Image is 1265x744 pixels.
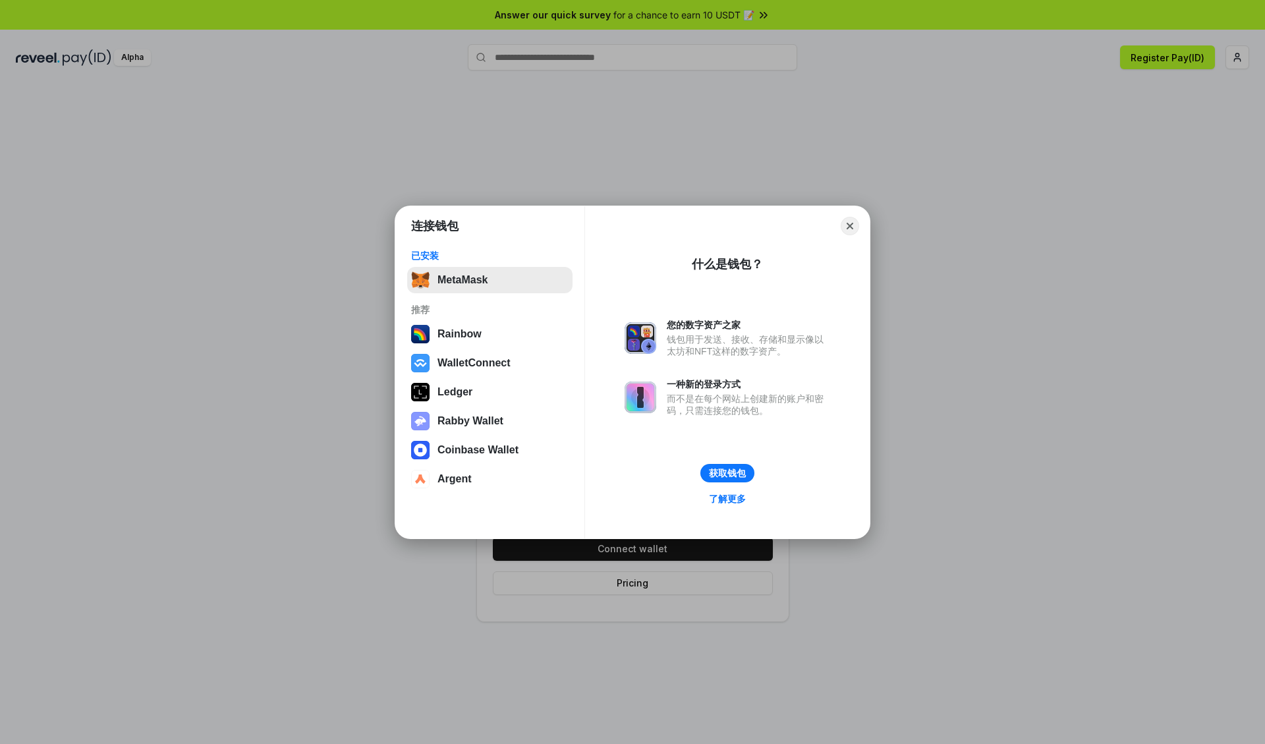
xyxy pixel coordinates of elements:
[701,490,754,507] a: 了解更多
[411,383,430,401] img: svg+xml,%3Csvg%20xmlns%3D%22http%3A%2F%2Fwww.w3.org%2F2000%2Fsvg%22%20width%3D%2228%22%20height%3...
[709,493,746,505] div: 了解更多
[437,274,488,286] div: MetaMask
[437,357,511,369] div: WalletConnect
[407,267,573,293] button: MetaMask
[625,322,656,354] img: svg+xml,%3Csvg%20xmlns%3D%22http%3A%2F%2Fwww.w3.org%2F2000%2Fsvg%22%20fill%3D%22none%22%20viewBox...
[407,466,573,492] button: Argent
[411,250,569,262] div: 已安装
[437,473,472,485] div: Argent
[411,271,430,289] img: svg+xml,%3Csvg%20fill%3D%22none%22%20height%3D%2233%22%20viewBox%3D%220%200%2035%2033%22%20width%...
[411,412,430,430] img: svg+xml,%3Csvg%20xmlns%3D%22http%3A%2F%2Fwww.w3.org%2F2000%2Fsvg%22%20fill%3D%22none%22%20viewBox...
[407,350,573,376] button: WalletConnect
[411,325,430,343] img: svg+xml,%3Csvg%20width%3D%22120%22%20height%3D%22120%22%20viewBox%3D%220%200%20120%20120%22%20fil...
[411,441,430,459] img: svg+xml,%3Csvg%20width%3D%2228%22%20height%3D%2228%22%20viewBox%3D%220%200%2028%2028%22%20fill%3D...
[407,379,573,405] button: Ledger
[411,470,430,488] img: svg+xml,%3Csvg%20width%3D%2228%22%20height%3D%2228%22%20viewBox%3D%220%200%2028%2028%22%20fill%3D...
[667,319,830,331] div: 您的数字资产之家
[700,464,754,482] button: 获取钱包
[437,415,503,427] div: Rabby Wallet
[407,408,573,434] button: Rabby Wallet
[411,304,569,316] div: 推荐
[841,217,859,235] button: Close
[437,444,519,456] div: Coinbase Wallet
[625,382,656,413] img: svg+xml,%3Csvg%20xmlns%3D%22http%3A%2F%2Fwww.w3.org%2F2000%2Fsvg%22%20fill%3D%22none%22%20viewBox...
[437,386,472,398] div: Ledger
[411,218,459,234] h1: 连接钱包
[411,354,430,372] img: svg+xml,%3Csvg%20width%3D%2228%22%20height%3D%2228%22%20viewBox%3D%220%200%2028%2028%22%20fill%3D...
[437,328,482,340] div: Rainbow
[709,467,746,479] div: 获取钱包
[667,378,830,390] div: 一种新的登录方式
[407,437,573,463] button: Coinbase Wallet
[692,256,763,272] div: 什么是钱包？
[667,393,830,416] div: 而不是在每个网站上创建新的账户和密码，只需连接您的钱包。
[667,333,830,357] div: 钱包用于发送、接收、存储和显示像以太坊和NFT这样的数字资产。
[407,321,573,347] button: Rainbow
